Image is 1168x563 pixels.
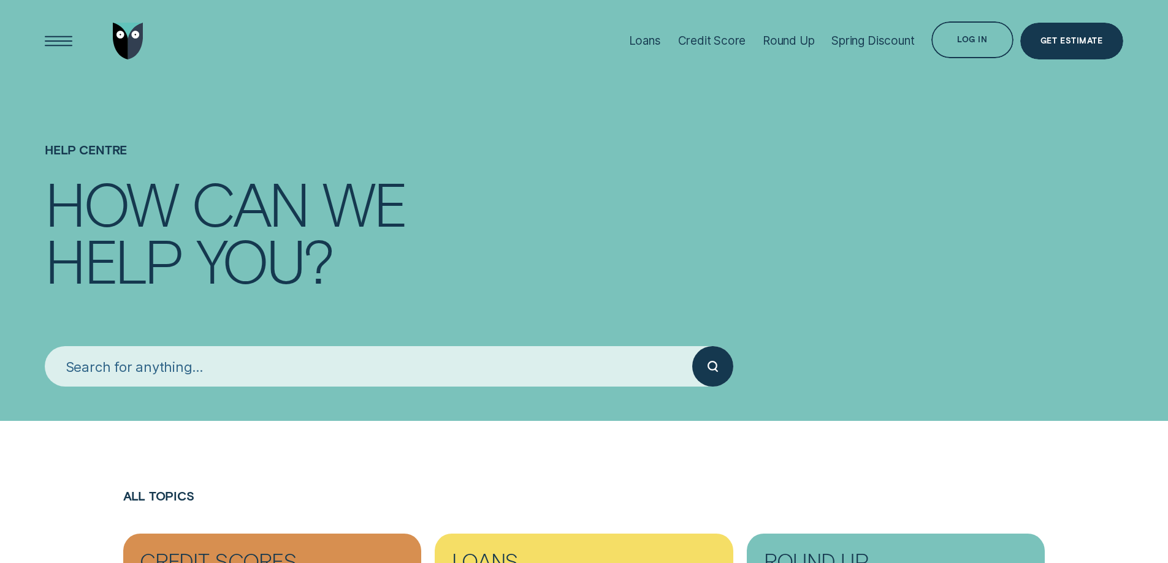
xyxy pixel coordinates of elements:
div: we [323,174,405,231]
h1: Help Centre [45,81,1123,174]
div: Spring Discount [831,34,914,48]
button: Open Menu [40,23,77,59]
div: you? [196,231,332,288]
a: Get Estimate [1020,23,1123,59]
div: Round Up [763,34,815,48]
h2: All Topics [123,489,1045,534]
button: Log in [931,21,1013,58]
input: Search for anything... [45,346,692,387]
img: Wisr [113,23,143,59]
h4: How can we help you? [45,174,1123,346]
div: Credit Score [678,34,746,48]
div: can [191,174,308,231]
div: help [45,231,181,288]
div: How [45,174,177,231]
div: Loans [629,34,661,48]
button: Submit your search query. [692,346,733,387]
